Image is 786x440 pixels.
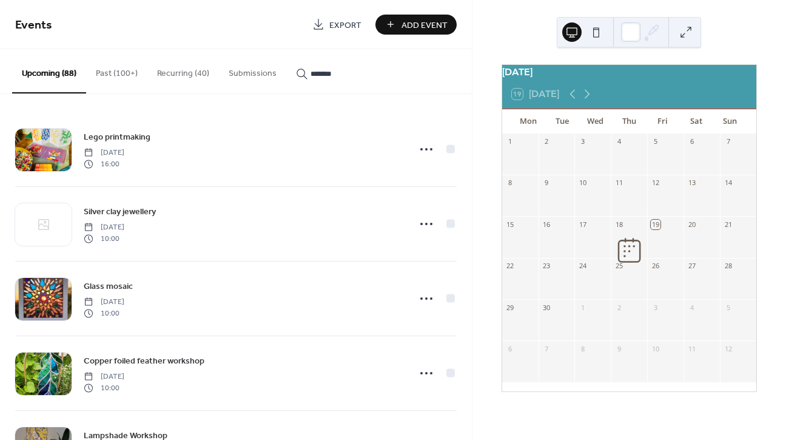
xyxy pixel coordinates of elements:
button: Past (100+) [86,49,147,92]
div: 3 [578,137,587,146]
div: 2 [542,137,551,146]
div: Fri [646,109,679,134]
div: Thu [613,109,646,134]
div: Mon [512,109,545,134]
span: 10:00 [84,382,124,393]
span: 10:00 [84,308,124,319]
div: 8 [506,178,515,188]
div: 9 [614,344,623,353]
span: [DATE] [84,222,124,233]
div: 28 [724,262,733,271]
div: Tue [545,109,579,134]
div: 19 [651,220,660,229]
div: 7 [542,344,551,353]
span: [DATE] [84,371,124,382]
div: 1 [578,303,587,312]
div: 20 [687,220,696,229]
a: Copper foiled feather workshop [84,354,204,368]
div: 3 [651,303,660,312]
div: 16 [542,220,551,229]
div: 21 [724,220,733,229]
div: 14 [724,178,733,188]
span: [DATE] [84,147,124,158]
div: 23 [542,262,551,271]
div: 6 [506,344,515,353]
div: Sat [679,109,713,134]
div: 10 [578,178,587,188]
div: Sun [713,109,747,134]
div: 10 [651,344,660,353]
div: 5 [724,303,733,312]
span: Events [15,13,52,37]
div: 29 [506,303,515,312]
a: Silver clay jewellery [84,205,156,218]
div: 11 [687,344,696,353]
button: Upcoming (88) [12,49,86,93]
div: 5 [651,137,660,146]
div: 9 [542,178,551,188]
div: 4 [614,137,623,146]
div: 17 [578,220,587,229]
a: Export [303,15,371,35]
div: 13 [687,178,696,188]
button: Add Event [375,15,457,35]
span: 10:00 [84,233,124,244]
div: 22 [506,262,515,271]
button: Recurring (40) [147,49,219,92]
div: 8 [578,344,587,353]
span: 16:00 [84,158,124,169]
span: Copper foiled feather workshop [84,355,204,368]
div: 1 [506,137,515,146]
span: Export [329,19,361,32]
a: Lego printmaking [84,130,150,144]
div: 2 [614,303,623,312]
div: 6 [687,137,696,146]
a: Glass mosaic [84,279,133,293]
div: 27 [687,262,696,271]
button: Submissions [219,49,286,92]
div: 4 [687,303,696,312]
span: [DATE] [84,297,124,308]
div: 11 [614,178,623,188]
span: Lego printmaking [84,131,150,144]
span: Glass mosaic [84,280,133,293]
div: 18 [614,220,623,229]
div: 25 [614,262,623,271]
div: 30 [542,303,551,312]
div: 24 [578,262,587,271]
div: 12 [651,178,660,188]
div: 7 [724,137,733,146]
div: [DATE] [502,65,756,80]
div: 12 [724,344,733,353]
div: 26 [651,262,660,271]
div: Wed [579,109,612,134]
span: Add Event [401,19,448,32]
div: 15 [506,220,515,229]
span: Silver clay jewellery [84,206,156,218]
